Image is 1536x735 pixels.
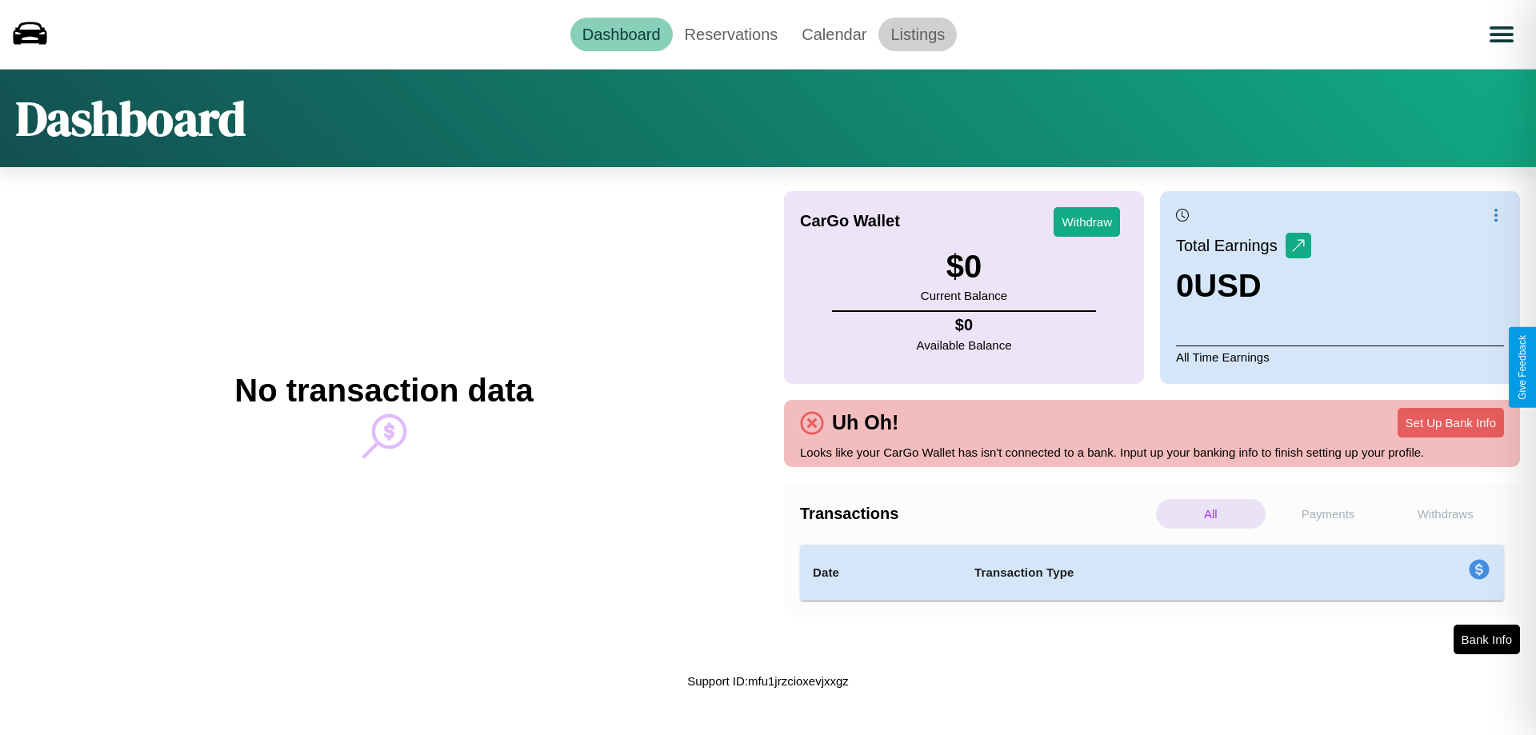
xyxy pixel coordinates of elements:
p: Total Earnings [1176,231,1286,260]
h4: Transaction Type [974,563,1338,582]
button: Withdraw [1054,207,1120,237]
table: simple table [800,545,1504,601]
a: Calendar [790,18,878,51]
p: Looks like your CarGo Wallet has isn't connected to a bank. Input up your banking info to finish ... [800,441,1504,463]
h4: CarGo Wallet [800,212,900,230]
h4: Uh Oh! [824,411,906,434]
p: All [1156,499,1266,529]
button: Open menu [1479,12,1524,57]
h3: 0 USD [1176,268,1311,304]
h2: No transaction data [234,373,533,409]
div: Give Feedback [1517,335,1528,400]
p: Withdraws [1390,499,1500,529]
p: Support ID: mfu1jrzcioxevjxxgz [687,670,849,692]
h3: $ 0 [921,249,1007,285]
p: Payments [1274,499,1383,529]
h4: Date [813,563,949,582]
h4: Transactions [800,505,1152,523]
a: Reservations [673,18,790,51]
p: Available Balance [917,334,1012,356]
a: Dashboard [570,18,673,51]
h1: Dashboard [16,86,246,151]
button: Set Up Bank Info [1398,408,1504,437]
button: Bank Info [1454,625,1520,654]
h4: $ 0 [917,316,1012,334]
a: Listings [878,18,957,51]
p: All Time Earnings [1176,346,1504,368]
p: Current Balance [921,285,1007,306]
